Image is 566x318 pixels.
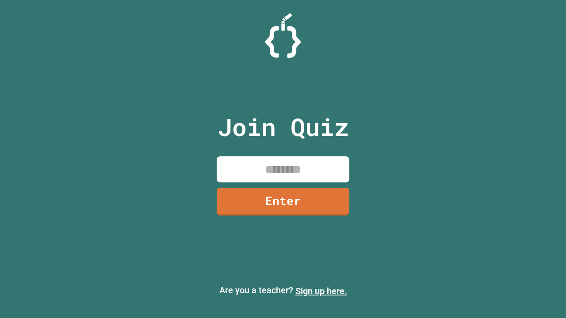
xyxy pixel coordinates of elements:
p: Join Quiz [218,109,349,145]
iframe: chat widget [529,283,557,309]
iframe: chat widget [493,244,557,282]
img: Logo.svg [265,13,301,58]
a: Sign up here. [295,286,347,296]
a: Enter [217,188,349,216]
p: Are you a teacher? [7,284,559,298]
